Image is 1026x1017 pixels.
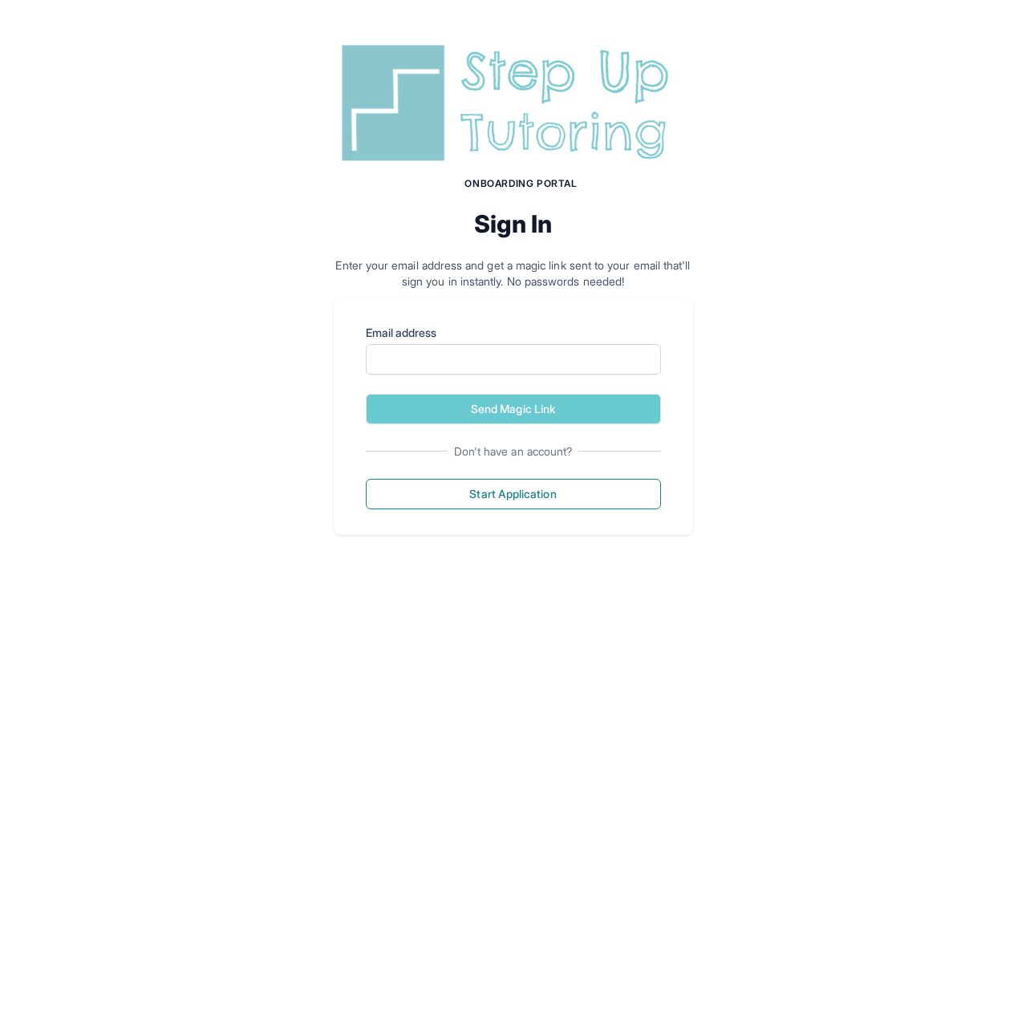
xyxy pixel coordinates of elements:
h2: Sign In [334,209,693,238]
span: Don't have an account? [448,444,579,460]
label: Email address [366,325,661,341]
img: Step Up Tutoring horizontal logo [334,38,693,168]
p: Enter your email address and get a magic link sent to your email that'll sign you in instantly. N... [334,257,693,290]
button: Start Application [366,479,661,509]
h1: Onboarding Portal [350,177,693,190]
button: Send Magic Link [366,394,661,424]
